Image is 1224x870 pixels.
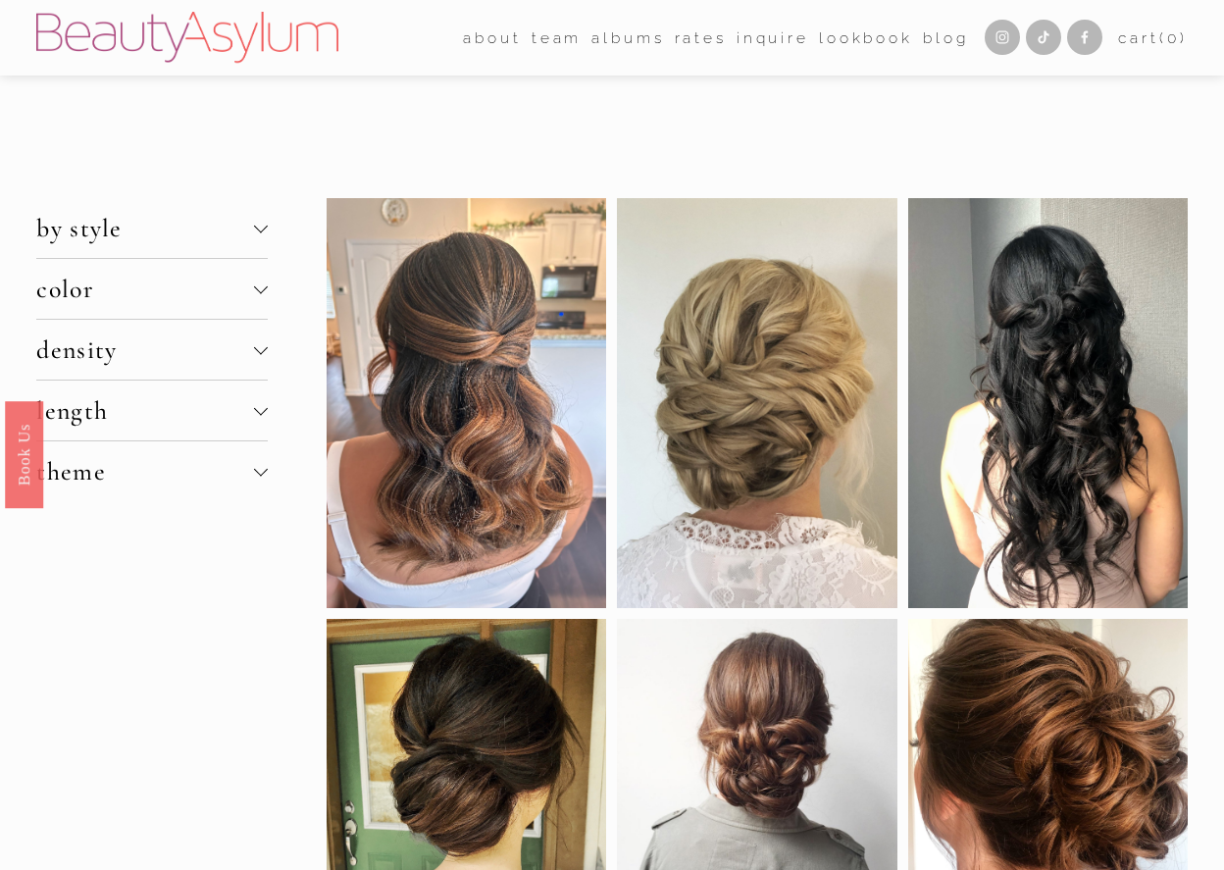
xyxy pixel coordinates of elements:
a: Book Us [5,400,43,507]
a: Cart(0) [1118,25,1187,52]
a: TikTok [1026,20,1061,55]
a: folder dropdown [463,23,521,53]
button: density [36,320,268,380]
span: color [36,274,254,304]
a: Instagram [985,20,1020,55]
a: Inquire [737,23,809,53]
span: density [36,334,254,365]
span: theme [36,456,254,486]
a: Blog [923,23,969,53]
span: length [36,395,254,426]
a: Lookbook [819,23,913,53]
a: Facebook [1067,20,1102,55]
span: about [463,25,521,52]
button: theme [36,441,268,501]
button: by style [36,198,268,258]
button: color [36,259,268,319]
span: team [532,25,583,52]
img: Beauty Asylum | Bridal Hair &amp; Makeup Charlotte &amp; Atlanta [36,12,337,63]
span: ( ) [1159,28,1188,47]
span: 0 [1167,28,1180,47]
a: Rates [675,23,727,53]
span: by style [36,213,254,243]
a: albums [591,23,664,53]
button: length [36,381,268,440]
a: folder dropdown [532,23,583,53]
